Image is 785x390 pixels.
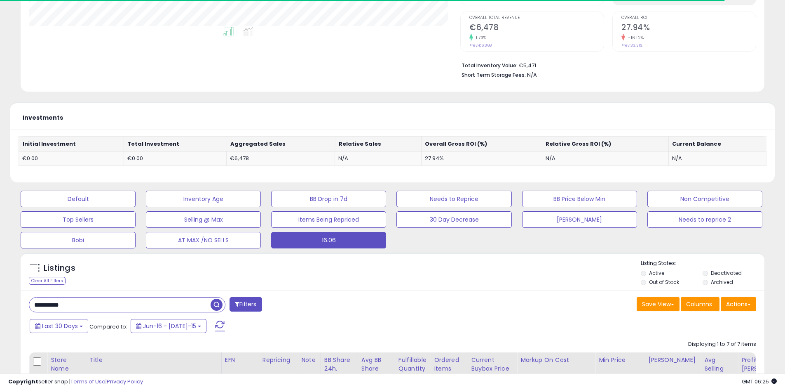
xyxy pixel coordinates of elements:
[230,297,262,312] button: Filters
[542,151,668,166] td: N/A
[143,322,196,330] span: Jun-16 - [DATE]-15
[686,300,712,308] span: Columns
[124,151,226,166] td: €0.00
[599,356,641,364] div: Min Price
[89,356,218,364] div: Title
[668,151,766,166] td: N/A
[271,211,386,228] button: Items Being Repriced
[227,137,335,151] th: Aggregated Sales
[51,356,82,373] div: Store Name
[637,297,680,311] button: Save View
[131,319,206,333] button: Jun-16 - [DATE]-15
[107,378,143,385] a: Privacy Policy
[398,356,427,373] div: Fulfillable Quantity
[421,151,542,166] td: 27.94%
[227,151,335,166] td: €6,478
[704,356,734,382] div: Avg Selling Price
[721,297,756,311] button: Actions
[711,279,733,286] label: Archived
[30,319,88,333] button: Last 30 Days
[396,211,511,228] button: 30 Day Decrease
[23,115,63,121] h5: Investments
[742,378,777,385] span: 2025-08-15 06:25 GMT
[471,356,513,373] div: Current Buybox Price
[647,211,762,228] button: Needs to reprice 2
[42,322,78,330] span: Last 30 Days
[517,352,595,385] th: The percentage added to the cost of goods (COGS) that forms the calculator for Min & Max prices.
[70,378,105,385] a: Terms of Use
[324,356,354,373] div: BB Share 24h.
[647,191,762,207] button: Non Competitive
[648,356,697,364] div: [PERSON_NAME]
[89,323,127,331] span: Compared to:
[335,137,421,151] th: Relative Sales
[29,277,66,285] div: Clear All Filters
[21,191,136,207] button: Default
[520,356,592,364] div: Markup on Cost
[542,137,668,151] th: Relative Gross ROI (%)
[522,211,637,228] button: [PERSON_NAME]
[124,137,226,151] th: Total Investment
[146,232,261,248] button: AT MAX /NO SELLS
[681,297,719,311] button: Columns
[271,232,386,248] button: 16.06
[21,232,136,248] button: Bobi
[19,151,124,166] td: €0.00
[301,356,317,364] div: Note
[434,356,464,373] div: Ordered Items
[361,356,391,373] div: Avg BB Share
[146,191,261,207] button: Inventory Age
[522,191,637,207] button: BB Price Below Min
[649,269,664,277] label: Active
[8,378,38,385] strong: Copyright
[711,269,742,277] label: Deactivated
[271,191,386,207] button: BB Drop in 7d
[8,378,143,386] div: seller snap | |
[225,356,255,364] div: EFN
[649,279,679,286] label: Out of Stock
[421,137,542,151] th: Overall Gross ROI (%)
[641,260,764,267] p: Listing States:
[146,211,261,228] button: Selling @ Max
[396,191,511,207] button: Needs to Reprice
[688,340,756,348] div: Displaying 1 to 7 of 7 items
[44,262,75,274] h5: Listings
[19,137,124,151] th: Initial Investment
[668,137,766,151] th: Current Balance
[262,356,294,364] div: Repricing
[335,151,421,166] td: N/A
[21,211,136,228] button: Top Sellers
